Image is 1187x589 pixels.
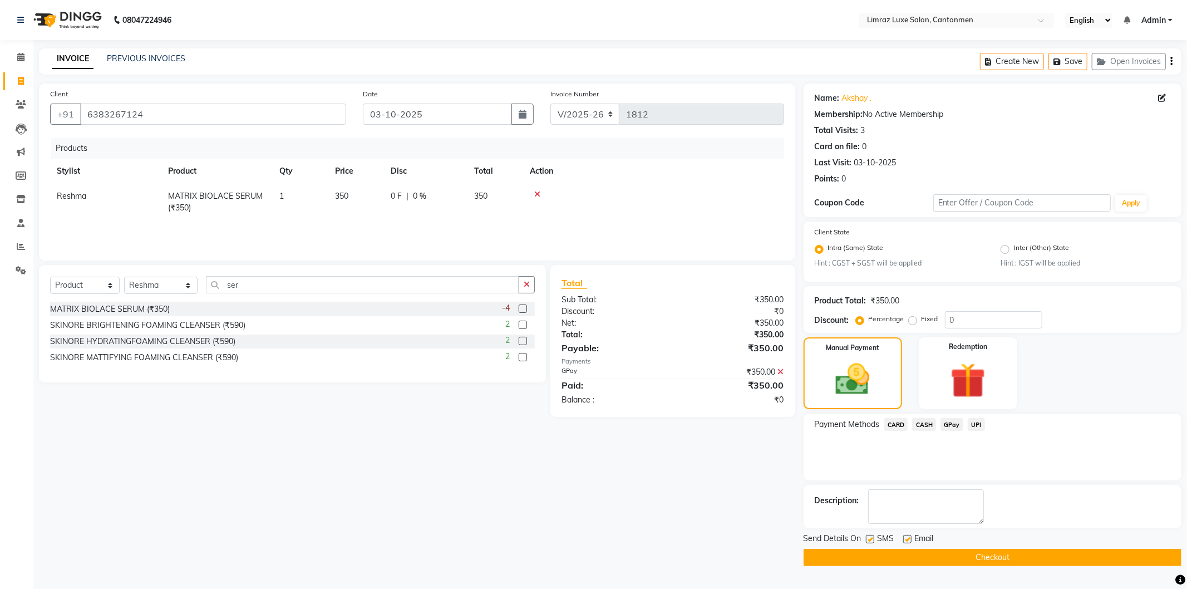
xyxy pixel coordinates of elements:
div: Points: [815,173,840,185]
span: 2 [505,318,510,330]
span: Reshma [57,191,86,201]
div: ₹350.00 [673,366,792,378]
div: ₹350.00 [871,295,900,307]
input: Search or Scan [206,276,519,293]
div: ₹350.00 [673,317,792,329]
label: Manual Payment [826,343,879,353]
img: logo [28,4,105,36]
label: Client State [815,227,850,237]
div: ₹350.00 [673,329,792,341]
button: Open Invoices [1092,53,1166,70]
div: Card on file: [815,141,860,153]
span: 2 [505,351,510,362]
div: Total Visits: [815,125,859,136]
div: Total: [553,329,673,341]
th: Stylist [50,159,161,184]
span: -4 [502,302,510,314]
label: Invoice Number [550,89,599,99]
label: Redemption [949,342,987,352]
div: GPay [553,366,673,378]
span: 0 % [413,190,426,202]
th: Product [161,159,273,184]
span: 0 F [391,190,402,202]
span: 350 [335,191,348,201]
div: ₹0 [673,394,792,406]
span: 350 [474,191,487,201]
span: UPI [968,418,985,431]
div: Discount: [815,315,849,326]
div: MATRIX BIOLACE SERUM (₹350) [50,303,170,315]
img: _cash.svg [825,360,880,399]
div: Payments [562,357,784,366]
th: Action [523,159,784,184]
b: 08047224946 [122,4,171,36]
div: 0 [863,141,867,153]
small: Hint : IGST will be applied [1001,258,1170,268]
div: SKINORE HYDRATINGFOAMING CLEANSER (₹590) [50,336,235,347]
div: ₹0 [673,306,792,317]
label: Client [50,89,68,99]
a: Akshay . [842,92,872,104]
span: CARD [884,418,908,431]
div: 03-10-2025 [854,157,897,169]
div: SKINORE MATTIFYING FOAMING CLEANSER (₹590) [50,352,238,364]
div: Name: [815,92,840,104]
div: No Active Membership [815,109,1170,120]
div: 3 [861,125,865,136]
th: Disc [384,159,467,184]
label: Intra (Same) State [828,243,884,256]
div: ₹350.00 [673,294,792,306]
button: Apply [1115,195,1147,212]
div: Payable: [553,341,673,355]
span: | [406,190,408,202]
span: MATRIX BIOLACE SERUM (₹350) [168,191,263,213]
span: Send Details On [804,533,861,547]
input: Enter Offer / Coupon Code [933,194,1111,212]
div: Sub Total: [553,294,673,306]
a: INVOICE [52,49,93,69]
div: Coupon Code [815,197,933,209]
div: Balance : [553,394,673,406]
a: PREVIOUS INVOICES [107,53,185,63]
span: Payment Methods [815,419,880,430]
span: Total [562,277,587,289]
span: SMS [878,533,894,547]
div: ₹350.00 [673,341,792,355]
small: Hint : CGST + SGST will be applied [815,258,984,268]
label: Inter (Other) State [1014,243,1069,256]
label: Fixed [922,314,938,324]
div: Net: [553,317,673,329]
div: Paid: [553,379,673,392]
span: GPay [940,418,963,431]
span: Admin [1141,14,1166,26]
img: _gift.svg [939,359,997,403]
div: 0 [842,173,846,185]
span: Email [915,533,934,547]
label: Percentage [869,314,904,324]
label: Date [363,89,378,99]
div: Products [51,138,792,159]
input: Search by Name/Mobile/Email/Code [80,104,346,125]
div: Description: [815,495,859,507]
span: 2 [505,335,510,346]
button: Checkout [804,549,1181,566]
button: +91 [50,104,81,125]
div: Last Visit: [815,157,852,169]
div: SKINORE BRIGHTENING FOAMING CLEANSER (₹590) [50,320,245,331]
button: Save [1048,53,1087,70]
button: Create New [980,53,1044,70]
div: ₹350.00 [673,379,792,392]
th: Qty [273,159,328,184]
span: 1 [279,191,284,201]
th: Total [467,159,523,184]
div: Product Total: [815,295,866,307]
span: CASH [912,418,936,431]
th: Price [328,159,384,184]
div: Membership: [815,109,863,120]
div: Discount: [553,306,673,317]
